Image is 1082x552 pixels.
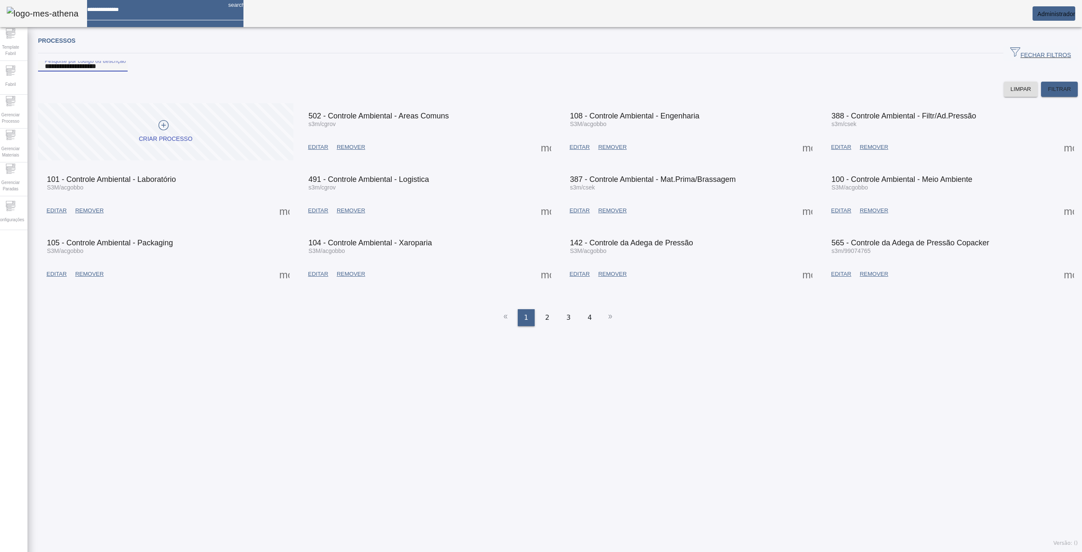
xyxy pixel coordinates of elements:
[831,112,976,120] span: 388 - Controle Ambiental - Filtr/Ad.Pressão
[1061,140,1077,155] button: Mais
[309,184,336,191] span: s3m/cgrov
[594,203,631,218] button: REMOVER
[309,175,429,184] span: 491 - Controle Ambiental - Logistica
[831,247,871,254] span: s3m/99074765
[827,203,855,218] button: EDITAR
[570,239,693,247] span: 142 - Controle da Adega de Pressão
[46,206,67,215] span: EDITAR
[827,140,855,155] button: EDITAR
[337,270,365,278] span: REMOVER
[831,206,851,215] span: EDITAR
[1037,11,1075,17] span: Administrador
[309,247,345,254] span: S3M/acgobbo
[538,140,554,155] button: Mais
[598,270,626,278] span: REMOVER
[570,143,590,151] span: EDITAR
[308,206,328,215] span: EDITAR
[337,206,365,215] span: REMOVER
[831,184,868,191] span: S3M/acgobbo
[570,121,607,127] span: S3M/acgobbo
[337,143,365,151] span: REMOVER
[598,206,626,215] span: REMOVER
[304,203,333,218] button: EDITAR
[308,143,328,151] span: EDITAR
[598,143,626,151] span: REMOVER
[47,175,176,184] span: 101 - Controle Ambiental - Laboratório
[855,203,892,218] button: REMOVER
[1041,82,1078,97] button: FILTRAR
[47,239,173,247] span: 105 - Controle Ambiental - Packaging
[570,175,736,184] span: 387 - Controle Ambiental - Mat.Prima/Brassagem
[75,270,104,278] span: REMOVER
[75,206,104,215] span: REMOVER
[38,37,76,44] span: Processos
[594,266,631,282] button: REMOVER
[71,266,108,282] button: REMOVER
[1011,85,1031,93] span: LIMPAR
[566,203,594,218] button: EDITAR
[304,266,333,282] button: EDITAR
[855,266,892,282] button: REMOVER
[333,203,369,218] button: REMOVER
[333,140,369,155] button: REMOVER
[139,135,192,143] div: CRIAR PROCESSO
[831,239,989,247] span: 565 - Controle da Adega de Pressão Copacker
[831,270,851,278] span: EDITAR
[308,270,328,278] span: EDITAR
[831,175,972,184] span: 100 - Controle Ambiental - Meio Ambiente
[277,266,292,282] button: Mais
[538,203,554,218] button: Mais
[1010,47,1071,60] span: FECHAR FILTROS
[309,112,449,120] span: 502 - Controle Ambiental - Areas Comuns
[42,203,71,218] button: EDITAR
[860,206,888,215] span: REMOVER
[45,58,126,63] mat-label: Pesquise por código ou descrição
[309,239,432,247] span: 104 - Controle Ambiental - Xaroparia
[1004,82,1038,97] button: LIMPAR
[46,270,67,278] span: EDITAR
[3,79,18,90] span: Fabril
[800,203,815,218] button: Mais
[1053,540,1078,546] span: Versão: ()
[47,184,83,191] span: S3M/acgobbo
[545,313,549,323] span: 2
[566,140,594,155] button: EDITAR
[831,143,851,151] span: EDITAR
[309,121,336,127] span: s3m/cgrov
[333,266,369,282] button: REMOVER
[277,203,292,218] button: Mais
[800,266,815,282] button: Mais
[1061,203,1077,218] button: Mais
[566,313,571,323] span: 3
[47,247,83,254] span: S3M/acgobbo
[71,203,108,218] button: REMOVER
[1061,266,1077,282] button: Mais
[855,140,892,155] button: REMOVER
[1003,46,1078,61] button: FECHAR FILTROS
[570,270,590,278] span: EDITAR
[860,270,888,278] span: REMOVER
[570,112,699,120] span: 108 - Controle Ambiental - Engenharia
[570,184,595,191] span: s3m/csek
[566,266,594,282] button: EDITAR
[587,313,592,323] span: 4
[800,140,815,155] button: Mais
[570,247,607,254] span: S3M/acgobbo
[570,206,590,215] span: EDITAR
[831,121,856,127] span: s3m/csek
[1048,85,1071,93] span: FILTRAR
[538,266,554,282] button: Mais
[594,140,631,155] button: REMOVER
[7,7,79,20] img: logo-mes-athena
[860,143,888,151] span: REMOVER
[304,140,333,155] button: EDITAR
[38,103,293,160] button: CRIAR PROCESSO
[827,266,855,282] button: EDITAR
[42,266,71,282] button: EDITAR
